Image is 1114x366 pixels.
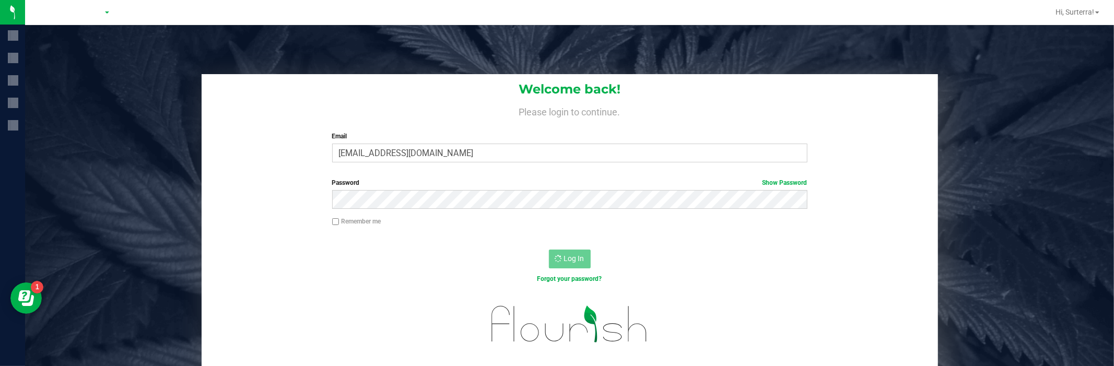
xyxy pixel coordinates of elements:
[332,218,339,226] input: Remember me
[202,82,938,96] h1: Welcome back!
[31,281,43,293] iframe: Resource center unread badge
[477,294,662,353] img: flourish_logo.svg
[332,179,360,186] span: Password
[202,104,938,117] h4: Please login to continue.
[332,217,381,226] label: Remember me
[332,132,807,141] label: Email
[763,179,807,186] a: Show Password
[564,254,584,263] span: Log In
[1056,8,1094,16] span: Hi, Surterra!
[537,275,602,282] a: Forgot your password?
[10,282,42,314] iframe: Resource center
[549,250,591,268] button: Log In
